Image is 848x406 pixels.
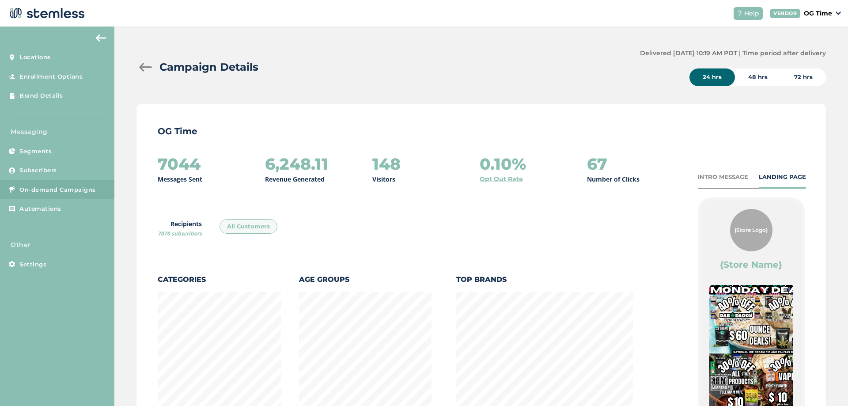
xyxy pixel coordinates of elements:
span: On-demand Campaigns [19,186,96,194]
p: Messages Sent [158,175,202,184]
h2: 148 [372,155,401,173]
label: Recipients [158,219,202,238]
h2: 7044 [158,155,201,173]
span: Enrollment Options [19,72,83,81]
div: INTRO MESSAGE [698,173,748,182]
iframe: Chat Widget [804,364,848,406]
span: Help [744,9,759,18]
img: logo-dark-0685b13c.svg [7,4,85,22]
span: Locations [19,53,51,62]
h2: 0.10% [480,155,526,173]
img: icon_down-arrow-small-66adaf34.svg [836,11,841,15]
p: OG Time [804,9,832,18]
h2: 6,248.11 [265,155,328,173]
span: Automations [19,205,61,213]
img: icon-arrow-back-accent-c549486e.svg [96,34,106,42]
label: Top Brands [456,274,633,285]
label: {Store Name} [720,258,782,271]
p: Visitors [372,175,395,184]
p: OG Time [158,125,805,137]
div: 24 hrs [689,68,735,86]
span: Subscribers [19,166,57,175]
label: Age Groups [299,274,432,285]
label: Categories [158,274,281,285]
h2: Campaign Details [159,59,258,75]
span: Settings [19,260,46,269]
div: 72 hrs [781,68,826,86]
p: Revenue Generated [265,175,325,184]
span: Segments [19,147,52,156]
div: VENDOR [770,9,800,18]
p: Number of Clicks [587,175,640,184]
div: LANDING PAGE [759,173,806,182]
div: All Customers [220,219,277,234]
div: 48 hrs [735,68,781,86]
span: {Store Logo} [734,226,768,234]
span: Brand Details [19,91,63,100]
h2: 67 [587,155,607,173]
img: icon-help-white-03924b79.svg [737,11,742,16]
span: 7070 subscribers [158,230,202,237]
label: Delivered [DATE] 10:19 AM PDT | Time period after delivery [640,49,826,58]
a: Opt Out Rate [480,175,523,184]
